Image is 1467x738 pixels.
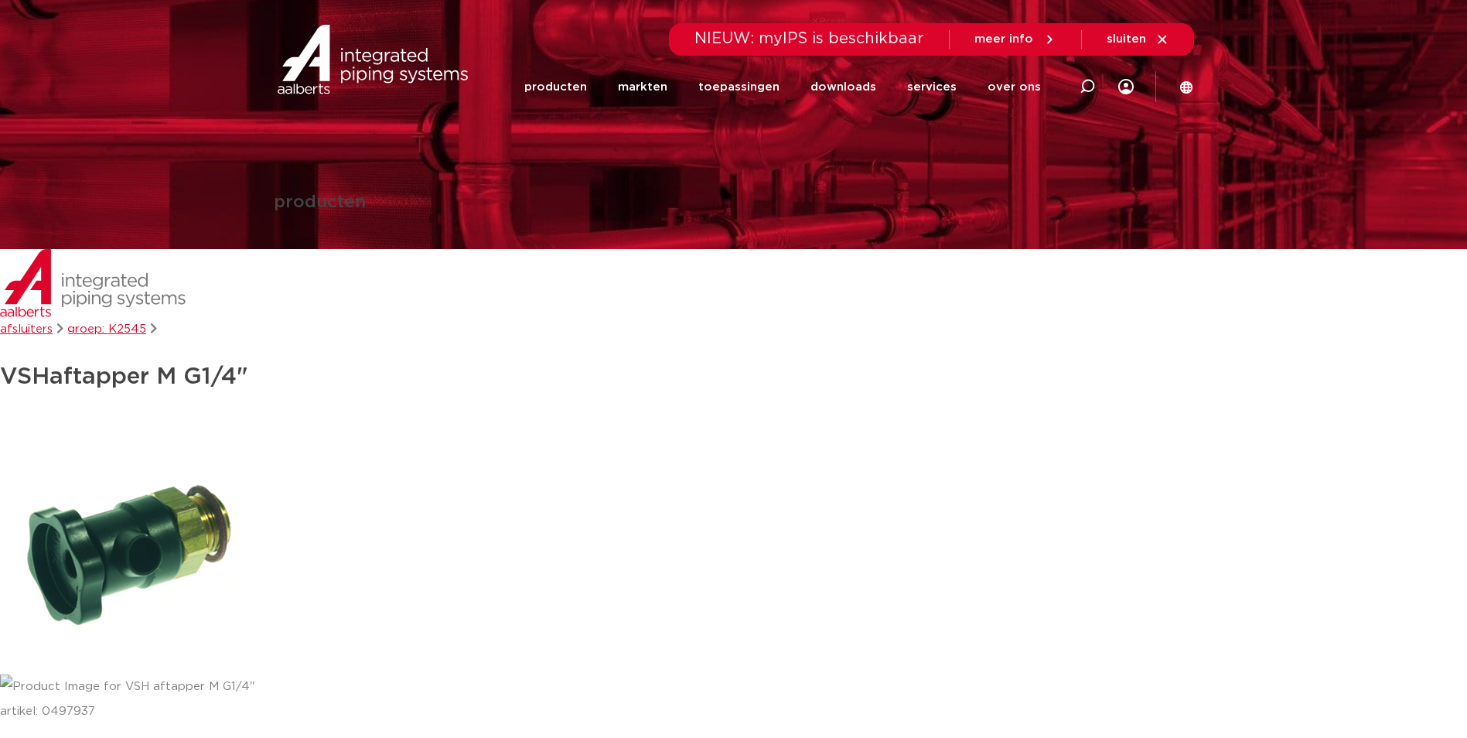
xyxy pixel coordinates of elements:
[974,32,1056,46] a: meer info
[524,57,1041,117] nav: Menu
[1107,32,1169,46] a: sluiten
[524,57,587,117] a: producten
[618,57,667,117] a: markten
[988,57,1041,117] a: over ons
[698,57,780,117] a: toepassingen
[907,57,957,117] a: services
[694,31,924,46] span: NIEUW: myIPS is beschikbaar
[974,33,1033,45] span: meer info
[1107,33,1146,45] span: sluiten
[274,194,366,212] h1: producten
[810,57,876,117] a: downloads
[67,323,146,335] a: groep: K2545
